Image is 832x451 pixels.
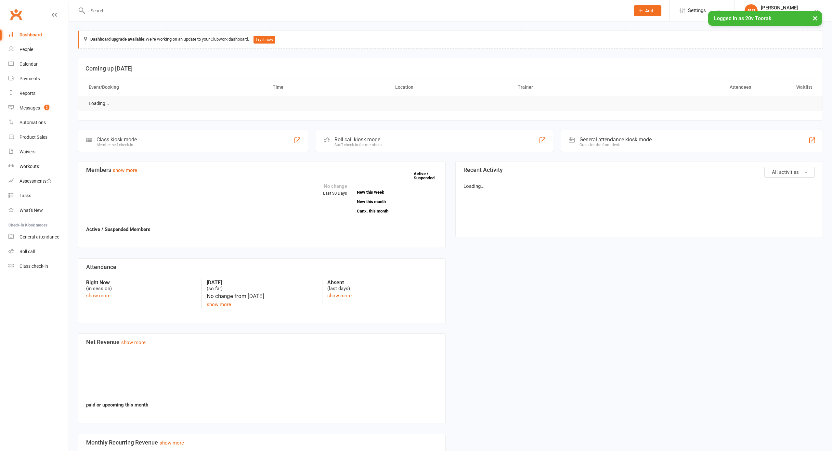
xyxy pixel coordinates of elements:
[19,249,35,254] div: Roll call
[86,279,197,286] strong: Right Now
[78,31,823,49] div: We're working on an update to your Clubworx dashboard.
[19,135,47,140] div: Product Sales
[714,15,773,21] span: Logged in as 20v Toorak.
[463,167,815,173] h3: Recent Activity
[809,11,821,25] button: ×
[90,37,146,42] strong: Dashboard upgrade available:
[97,143,137,147] div: Member self check-in
[645,8,653,13] span: Add
[323,182,347,197] div: Last 30 Days
[86,439,437,446] h3: Monthly Recurring Revenue
[8,101,69,115] a: Messages 2
[8,28,69,42] a: Dashboard
[19,76,40,81] div: Payments
[8,244,69,259] a: Roll call
[327,279,437,286] strong: Absent
[463,182,815,190] p: Loading...
[634,5,661,16] button: Add
[253,36,275,44] button: Try it now
[19,61,38,67] div: Calendar
[19,149,35,154] div: Waivers
[414,167,442,185] a: Active / Suspended
[357,209,437,213] a: Canx. this month
[86,264,437,270] h3: Attendance
[8,86,69,101] a: Reports
[85,65,815,72] h3: Coming up [DATE]
[389,79,512,96] th: Location
[19,208,43,213] div: What's New
[8,71,69,86] a: Payments
[207,302,231,307] a: show more
[86,402,148,408] strong: paid or upcoming this month
[207,279,317,286] strong: [DATE]
[8,174,69,188] a: Assessments
[327,279,437,292] div: (last days)
[267,79,389,96] th: Time
[86,167,437,173] h3: Members
[19,47,33,52] div: People
[512,79,634,96] th: Trainer
[83,79,267,96] th: Event/Booking
[761,11,798,17] div: 20v Toorak
[160,440,184,446] a: show more
[19,178,52,184] div: Assessments
[19,164,39,169] div: Workouts
[86,339,437,345] h3: Net Revenue
[757,79,818,96] th: Waitlist
[8,259,69,274] a: Class kiosk mode
[8,57,69,71] a: Calendar
[86,293,110,299] a: show more
[19,120,46,125] div: Automations
[761,5,798,11] div: [PERSON_NAME]
[8,203,69,218] a: What's New
[8,145,69,159] a: Waivers
[19,234,59,239] div: General attendance
[19,264,48,269] div: Class check-in
[121,340,146,345] a: show more
[8,42,69,57] a: People
[579,136,652,143] div: General attendance kiosk mode
[113,167,137,173] a: show more
[207,279,317,292] div: (so far)
[327,293,352,299] a: show more
[207,292,317,301] div: No change from [DATE]
[8,230,69,244] a: General attendance kiosk mode
[8,188,69,203] a: Tasks
[86,279,197,292] div: (in session)
[19,193,31,198] div: Tasks
[8,6,24,23] a: Clubworx
[634,79,757,96] th: Attendees
[357,200,437,204] a: New this month
[323,182,347,190] div: No change
[8,115,69,130] a: Automations
[86,6,625,15] input: Search...
[44,105,49,110] span: 2
[764,167,815,178] button: All activities
[19,105,40,110] div: Messages
[334,143,382,147] div: Staff check-in for members
[688,3,706,18] span: Settings
[357,190,437,194] a: New this week
[86,226,150,232] strong: Active / Suspended Members
[19,91,35,96] div: Reports
[8,130,69,145] a: Product Sales
[97,136,137,143] div: Class kiosk mode
[745,4,758,17] div: GP
[19,32,42,37] div: Dashboard
[579,143,652,147] div: Great for the front desk
[8,159,69,174] a: Workouts
[83,96,115,111] td: Loading...
[334,136,382,143] div: Roll call kiosk mode
[772,169,799,175] span: All activities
